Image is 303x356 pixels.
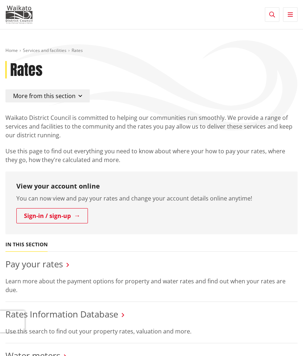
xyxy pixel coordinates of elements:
span: Rates [72,47,83,53]
a: Sign-in / sign-up [16,208,88,223]
h3: View your account online [16,182,287,190]
a: Services and facilities [23,47,66,53]
p: Use this page to find out everything you need to know about where your how to pay your rates, whe... [5,147,298,164]
p: Use this search to find out your property rates, valuation and more. [5,327,298,336]
button: More from this section [5,89,90,102]
a: Rates Information Database [5,308,118,320]
p: Waikato District Council is committed to helping our communities run smoothly. We provide a range... [5,113,298,139]
a: Pay your rates [5,258,63,270]
p: You can now view and pay your rates and change your account details online anytime! [16,194,287,203]
img: Waikato District Council - Te Kaunihera aa Takiwaa o Waikato [5,5,33,24]
h5: In this section [5,242,48,248]
a: Home [5,47,18,53]
p: Learn more about the payment options for property and water rates and find out when your rates ar... [5,277,298,294]
h1: Rates [10,61,43,78]
span: More from this section [13,92,76,100]
nav: breadcrumb [5,48,298,54]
